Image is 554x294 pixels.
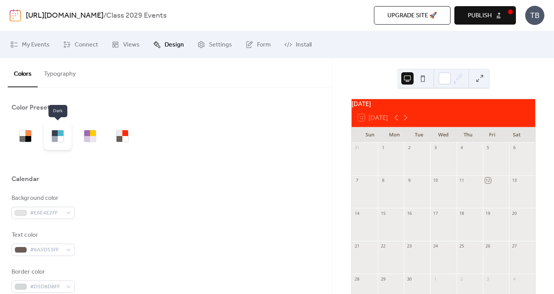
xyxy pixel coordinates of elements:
div: 24 [432,243,438,249]
span: My Events [22,40,50,50]
div: Wed [431,127,456,143]
div: 30 [406,276,412,282]
div: Mon [382,127,407,143]
img: logo [10,9,21,22]
b: Class 2029 Events [106,8,167,23]
b: / [103,8,106,23]
a: Form [240,34,277,55]
div: 7 [354,178,360,183]
span: Dark [48,105,67,117]
div: 20 [511,210,517,216]
div: Tue [407,127,431,143]
div: [DATE] [352,99,535,108]
div: 5 [485,145,491,151]
div: 31 [354,145,360,151]
span: Publish [468,11,492,20]
span: Install [296,40,312,50]
span: Connect [75,40,98,50]
div: 1 [432,276,438,282]
a: Install [279,34,317,55]
div: 26 [485,243,491,249]
span: #E6E4E2FF [30,209,62,218]
div: Background color [12,194,73,203]
span: Settings [209,40,232,50]
div: Sun [358,127,382,143]
span: #6A5D53FF [30,246,62,255]
div: Fri [480,127,505,143]
div: 15 [380,210,386,216]
span: Form [257,40,271,50]
div: 28 [354,276,360,282]
div: 2 [459,276,465,282]
div: 11 [459,178,465,183]
div: 13 [511,178,517,183]
a: Views [106,34,145,55]
div: Calendar [12,174,39,184]
div: 3 [432,145,438,151]
div: 23 [406,243,412,249]
div: Thu [456,127,480,143]
span: Views [123,40,140,50]
a: Settings [192,34,238,55]
button: Typography [38,58,82,86]
a: Connect [57,34,104,55]
div: 10 [432,178,438,183]
div: 3 [485,276,491,282]
span: #D5D8D8FF [30,282,62,292]
div: 25 [459,243,465,249]
div: 6 [511,145,517,151]
div: 17 [432,210,438,216]
div: 8 [380,178,386,183]
button: Colors [8,58,38,87]
div: 12 [485,178,491,183]
div: Border color [12,267,73,277]
div: Color Presets [12,103,53,112]
button: Upgrade site 🚀 [374,6,451,25]
div: 18 [459,210,465,216]
div: 27 [511,243,517,249]
div: 4 [511,276,517,282]
div: 1 [380,145,386,151]
a: [URL][DOMAIN_NAME] [26,8,103,23]
span: Upgrade site 🚀 [387,11,437,20]
div: 16 [406,210,412,216]
div: Text color [12,231,73,240]
div: 29 [380,276,386,282]
a: My Events [5,34,55,55]
div: Sat [504,127,529,143]
div: 14 [354,210,360,216]
div: 19 [485,210,491,216]
a: Design [147,34,190,55]
span: Design [165,40,184,50]
button: Publish [454,6,516,25]
div: 2 [406,145,412,151]
div: TB [525,6,544,25]
div: 4 [459,145,465,151]
div: 21 [354,243,360,249]
div: 22 [380,243,386,249]
div: 9 [406,178,412,183]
